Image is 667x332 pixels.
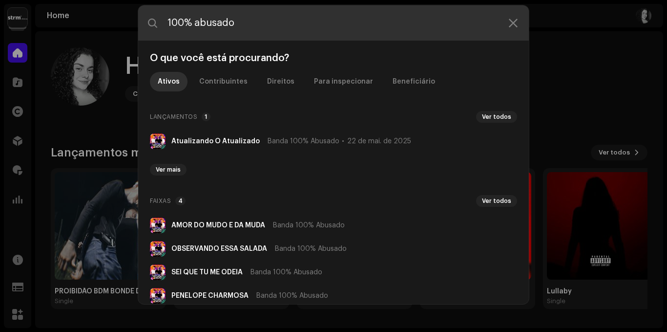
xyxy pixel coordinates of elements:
span: Ver mais [156,166,181,174]
span: Banda 100% Abusado [273,221,345,229]
img: 173eed29-8ba0-441a-bb13-902542ee4b58 [150,241,166,257]
strong: Atualizando O Atualizado [171,137,260,145]
button: Ver mais [150,164,187,176]
input: Pesquisa [138,5,529,41]
span: Banda 100% Abusado [275,245,347,253]
img: 173eed29-8ba0-441a-bb13-902542ee4b58 [150,288,166,304]
p-badge: 1 [202,112,210,121]
strong: AMOR DO MUDO E DA MUDA [171,221,265,229]
span: Lançamentos [150,111,198,123]
img: 173eed29-8ba0-441a-bb13-902542ee4b58 [150,133,166,149]
div: Ativos [158,72,180,91]
strong: OBSERVANDO ESSA SALADA [171,245,267,253]
div: Contribuintes [199,72,248,91]
button: Ver todos [476,111,517,123]
img: 173eed29-8ba0-441a-bb13-902542ee4b58 [150,265,166,280]
div: Direitos [267,72,294,91]
img: 173eed29-8ba0-441a-bb13-902542ee4b58 [150,218,166,233]
span: Banda 100% Abusado [256,292,328,300]
span: 22 de mai. de 2025 [347,137,411,145]
div: Beneficiário [393,72,435,91]
span: Banda 100% Abusado [268,137,339,145]
span: Banda 100% Abusado [250,268,322,276]
button: Ver todos [476,195,517,207]
strong: SEI QUE TU ME ODEIA [171,268,243,276]
div: Para inspecionar [314,72,373,91]
span: Ver todos [482,197,511,205]
span: Faixas [150,195,171,207]
strong: PENÉLOPE CHARMOSA [171,292,249,300]
div: O que você está procurando? [146,52,521,64]
span: Ver todos [482,113,511,121]
p-badge: 4 [175,197,186,205]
